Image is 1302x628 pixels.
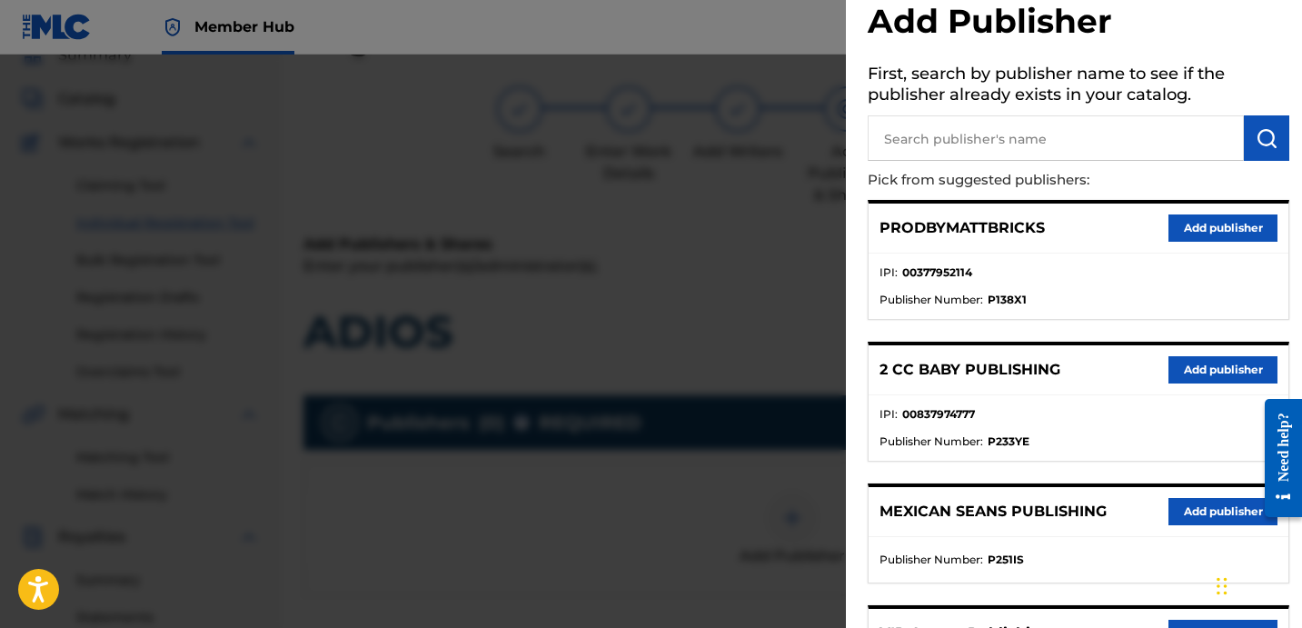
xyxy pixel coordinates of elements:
input: Search publisher's name [868,115,1244,161]
iframe: Chat Widget [1211,541,1302,628]
p: Pick from suggested publishers: [868,161,1186,200]
strong: 00377952114 [902,264,972,281]
span: Publisher Number : [880,292,983,308]
p: 2 CC BABY PUBLISHING [880,359,1060,381]
strong: P251IS [988,552,1024,568]
span: Publisher Number : [880,434,983,450]
button: Add publisher [1168,356,1277,384]
iframe: Resource Center [1251,384,1302,531]
img: Top Rightsholder [162,16,184,38]
strong: 00837974777 [902,406,975,423]
strong: P233YE [988,434,1029,450]
h5: First, search by publisher name to see if the publisher already exists in your catalog. [868,58,1289,115]
p: MEXICAN SEANS PUBLISHING [880,501,1107,523]
span: IPI : [880,406,898,423]
strong: P138X1 [988,292,1027,308]
span: IPI : [880,264,898,281]
p: PRODBYMATTBRICKS [880,217,1045,239]
span: Publisher Number : [880,552,983,568]
img: MLC Logo [22,14,92,40]
button: Add publisher [1168,214,1277,242]
div: Drag [1217,559,1227,613]
img: Search Works [1256,127,1277,149]
span: Member Hub [194,16,294,37]
button: Add publisher [1168,498,1277,525]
